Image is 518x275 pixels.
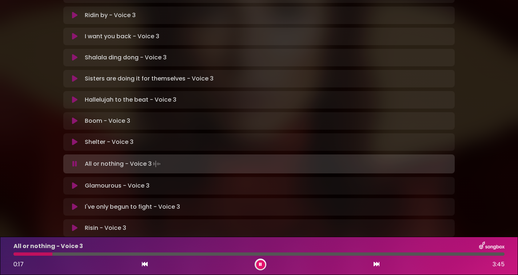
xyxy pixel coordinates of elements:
[493,260,505,269] span: 3:45
[85,159,162,169] p: All or nothing - Voice 3
[13,260,24,268] span: 0:17
[85,224,126,232] p: Risin - Voice 3
[85,181,150,190] p: Glamourous - Voice 3
[85,203,180,211] p: I've only begun to fight - Voice 3
[152,159,162,169] img: waveform4.gif
[85,11,136,20] p: Ridin by - Voice 3
[85,32,159,41] p: I want you back - Voice 3
[85,74,214,83] p: Sisters are doing it for themselves - Voice 3
[85,117,130,125] p: Boom - Voice 3
[479,241,505,251] img: songbox-logo-white.png
[85,95,176,104] p: Hallelujah to the beat - Voice 3
[85,53,167,62] p: Shalala ding dong - Voice 3
[85,138,134,146] p: Shelter - Voice 3
[13,242,83,251] p: All or nothing - Voice 3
